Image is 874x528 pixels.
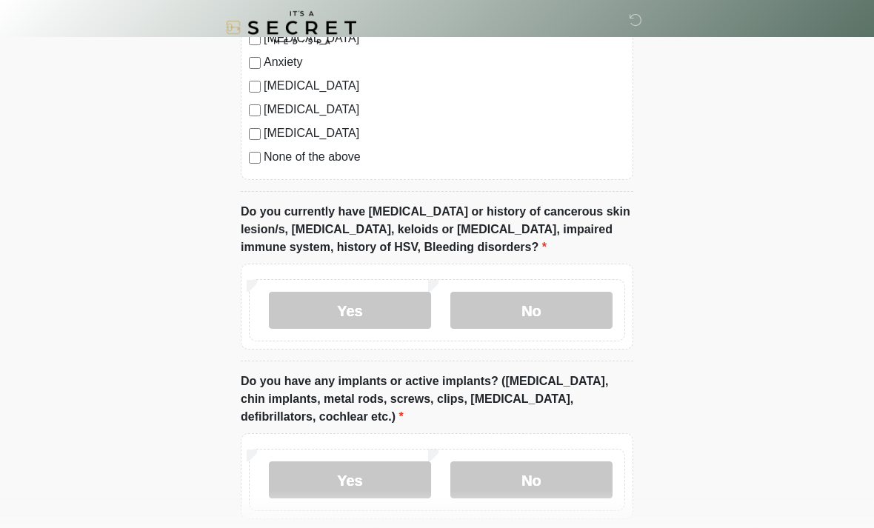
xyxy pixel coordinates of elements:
[264,54,625,72] label: Anxiety
[450,293,613,330] label: No
[249,129,261,141] input: [MEDICAL_DATA]
[249,105,261,117] input: [MEDICAL_DATA]
[249,81,261,93] input: [MEDICAL_DATA]
[264,149,625,167] label: None of the above
[241,373,633,427] label: Do you have any implants or active implants? ([MEDICAL_DATA], chin implants, metal rods, screws, ...
[269,462,431,499] label: Yes
[450,462,613,499] label: No
[249,58,261,70] input: Anxiety
[269,293,431,330] label: Yes
[264,101,625,119] label: [MEDICAL_DATA]
[226,11,356,44] img: It's A Secret Med Spa Logo
[249,153,261,164] input: None of the above
[264,125,625,143] label: [MEDICAL_DATA]
[264,78,625,96] label: [MEDICAL_DATA]
[241,204,633,257] label: Do you currently have [MEDICAL_DATA] or history of cancerous skin lesion/s, [MEDICAL_DATA], keloi...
